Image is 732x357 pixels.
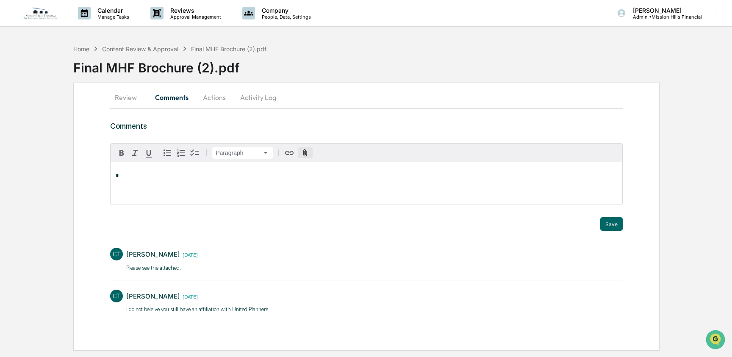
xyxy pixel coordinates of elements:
[17,107,55,115] span: Preclearance
[195,87,233,108] button: Actions
[8,18,154,31] p: How can we help?
[110,248,123,260] div: CT
[29,65,139,73] div: Start new chat
[29,73,107,80] div: We're available if you need us!
[60,143,103,150] a: Powered byPylon
[626,14,702,20] p: Admin • Mission Hills Financial
[110,87,148,108] button: Review
[70,107,105,115] span: Attestations
[8,65,24,80] img: 1746055101610-c473b297-6a78-478c-a979-82029cc54cd1
[705,329,728,352] iframe: Open customer support
[233,87,283,108] button: Activity Log
[8,108,15,114] div: 🖐️
[115,146,128,160] button: Bold
[298,147,313,159] button: Attach files
[126,250,180,258] div: [PERSON_NAME]
[164,14,225,20] p: Approval Management
[91,14,133,20] p: Manage Tasks
[148,87,195,108] button: Comments
[5,103,58,119] a: 🖐️Preclearance
[84,144,103,150] span: Pylon
[255,14,315,20] p: People, Data, Settings
[180,293,198,300] time: Saturday, September 20, 2025 at 5:51:54 PM EDT
[255,7,315,14] p: Company
[142,146,155,160] button: Underline
[126,264,198,272] p: ​Please see the attached.
[20,7,61,19] img: logo
[5,119,57,135] a: 🔎Data Lookup
[73,53,732,75] div: Final MHF Brochure (2).pdf
[58,103,108,119] a: 🗄️Attestations
[110,290,123,302] div: CT
[17,123,53,131] span: Data Lookup
[180,251,198,258] time: Saturday, September 20, 2025 at 5:52:14 PM EDT
[191,45,266,53] div: Final MHF Brochure (2).pdf
[102,45,178,53] div: Content Review & Approval
[144,67,154,77] button: Start new chat
[110,122,623,130] h3: Comments
[61,108,68,114] div: 🗄️
[110,87,623,108] div: secondary tabs example
[128,146,142,160] button: Italic
[164,7,225,14] p: Reviews
[126,305,269,314] p: ​I do not beleive you still have an affiliation with United Planners.
[8,124,15,130] div: 🔎
[126,292,180,300] div: [PERSON_NAME]
[600,217,623,231] button: Save
[626,7,702,14] p: [PERSON_NAME]
[73,45,89,53] div: Home
[91,7,133,14] p: Calendar
[212,147,273,159] button: Block type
